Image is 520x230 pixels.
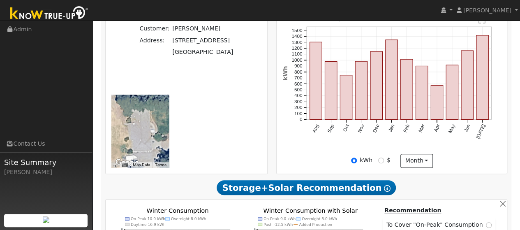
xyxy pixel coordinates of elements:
[131,217,165,221] text: On-Peak 10.0 kWh
[478,16,485,24] text: 
[475,123,486,139] text: [DATE]
[325,61,337,119] rect: onclick=""
[294,87,303,93] text: 500
[282,66,289,80] text: kWh
[372,123,381,133] text: Dec
[171,35,235,46] td: [STREET_ADDRESS]
[294,75,303,81] text: 700
[476,35,488,120] rect: onclick=""
[171,23,235,35] td: [PERSON_NAME]
[311,123,320,133] text: Aug
[433,123,441,132] text: Apr
[299,223,332,227] text: Added Production
[461,51,473,119] rect: onclick=""
[138,35,171,46] td: Address:
[326,123,335,133] text: Sep
[386,40,398,120] rect: onclick=""
[294,63,303,69] text: 900
[401,59,413,119] rect: onclick=""
[446,65,458,119] rect: onclick=""
[387,123,396,132] text: Jan
[171,46,235,58] td: [GEOGRAPHIC_DATA]
[400,154,433,168] button: month
[4,157,88,168] span: Site Summary
[356,123,365,133] text: Nov
[294,111,303,116] text: 100
[431,85,443,119] rect: onclick=""
[294,105,303,110] text: 200
[370,51,382,119] rect: onclick=""
[294,93,303,98] text: 400
[302,217,337,221] text: Overnight 8.0 kWh
[300,116,303,122] text: 0
[43,216,49,223] img: retrieve
[291,33,303,39] text: 1400
[463,123,471,132] text: Jun
[340,75,352,120] rect: onclick=""
[294,69,303,75] text: 800
[310,42,322,119] rect: onclick=""
[171,217,206,221] text: Overnight 8.0 kWh
[263,217,296,221] text: On-Peak 9.0 kWh
[317,14,371,22] text: Pull 12,472 kWh
[384,185,390,192] i: Show Help
[463,7,511,14] span: [PERSON_NAME]
[447,123,456,134] text: May
[417,123,426,133] text: Mar
[138,23,171,35] td: Customer:
[387,156,391,165] label: $
[351,158,357,163] input: kWh
[355,61,367,119] rect: onclick=""
[291,28,303,33] text: 1500
[263,207,358,214] text: Winter Consumption with Solar
[360,156,372,165] label: kWh
[4,168,88,177] div: [PERSON_NAME]
[342,123,351,132] text: Oct
[113,157,141,168] a: Open this area in Google Maps (opens a new window)
[122,162,127,168] button: Keyboard shortcuts
[263,223,293,227] text: Push -12.5 kWh
[291,51,303,57] text: 1100
[291,39,303,45] text: 1300
[294,81,303,86] text: 600
[402,123,411,133] text: Feb
[133,162,150,168] button: Map Data
[6,5,92,23] img: Know True-Up
[291,45,303,51] text: 1200
[386,221,486,229] span: To Cover "On-Peak" Consumption
[384,207,441,214] u: Recommendation
[155,163,166,167] a: Terms (opens in new tab)
[416,66,428,119] rect: onclick=""
[146,207,208,214] text: Winter Consumption
[131,223,166,227] text: Daytime 16.9 kWh
[378,158,384,163] input: $
[217,180,396,195] span: Storage+Solar Recommendation
[113,157,141,168] img: Google
[291,57,303,63] text: 1000
[294,99,303,105] text: 300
